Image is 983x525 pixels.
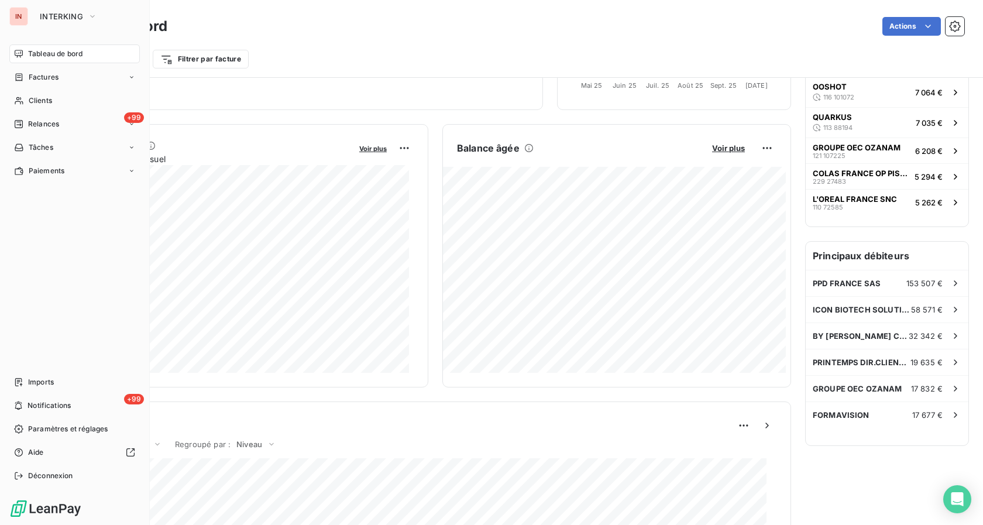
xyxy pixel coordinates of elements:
span: Chiffre d'affaires mensuel [66,153,351,165]
tspan: Juin 25 [613,81,637,90]
span: +99 [124,394,144,404]
button: GROUPE OEC OZANAM121 1072256 208 € [806,138,968,163]
span: L'OREAL FRANCE SNC [813,194,897,204]
tspan: Août 25 [678,81,703,90]
img: Logo LeanPay [9,499,82,518]
span: Niveau [236,440,262,449]
span: ICON BIOTECH SOLUTION [813,305,911,314]
span: Regroupé par : [175,440,231,449]
span: 7 064 € [915,88,943,97]
span: Voir plus [359,145,387,153]
span: Déconnexion [28,471,73,481]
button: COLAS FRANCE OP PISTE 1229 274835 294 € [806,163,968,189]
button: QUARKUS113 881947 035 € [806,107,968,138]
span: FORMAVISION [813,410,869,420]
span: QUARKUS [813,112,852,122]
span: 58 571 € [911,305,943,314]
a: Aide [9,443,140,462]
span: 153 507 € [906,279,943,288]
span: Paramètres et réglages [28,424,108,434]
span: INTERKING [40,12,83,21]
span: Relances [28,119,59,129]
tspan: [DATE] [745,81,768,90]
span: Voir plus [712,143,745,153]
button: Filtrer par facture [153,50,249,68]
span: Tableau de bord [28,49,83,59]
span: 17 832 € [911,384,943,393]
span: Notifications [28,400,71,411]
span: PPD FRANCE SAS [813,279,881,288]
span: BY [PERSON_NAME] COMPANIES [813,331,909,341]
span: Tâches [29,142,53,153]
button: L'OREAL FRANCE SNC110 725855 262 € [806,189,968,215]
span: 6 208 € [915,146,943,156]
h6: Balance âgée [457,141,520,155]
span: 110 72585 [813,204,843,211]
tspan: Mai 25 [581,81,603,90]
tspan: Sept. 25 [710,81,737,90]
h6: Principaux débiteurs [806,242,968,270]
span: GROUPE OEC OZANAM [813,143,900,152]
button: Voir plus [709,143,748,153]
span: Paiements [29,166,64,176]
span: 229 27483 [813,178,846,185]
button: Actions [882,17,941,36]
button: OOSHOT116 1010727 064 € [806,77,968,107]
span: 5 262 € [915,198,943,207]
span: Factures [29,72,59,83]
span: 7 035 € [916,118,943,128]
span: GROUPE OEC OZANAM [813,384,902,393]
span: COLAS FRANCE OP PISTE 1 [813,169,910,178]
span: 32 342 € [909,331,943,341]
div: Open Intercom Messenger [943,485,971,513]
span: 5 294 € [915,172,943,181]
span: PRINTEMPS DIR.CLIENTELE&SERV. [813,358,910,367]
span: Imports [28,377,54,387]
span: Aide [28,447,44,458]
span: 17 677 € [912,410,943,420]
span: 121 107225 [813,152,845,159]
span: 116 101072 [823,94,854,101]
tspan: Juil. 25 [646,81,669,90]
button: Voir plus [356,143,390,153]
div: IN [9,7,28,26]
span: 19 635 € [910,358,943,367]
span: Clients [29,95,52,106]
span: 113 88194 [823,124,853,131]
span: OOSHOT [813,82,847,91]
span: +99 [124,112,144,123]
